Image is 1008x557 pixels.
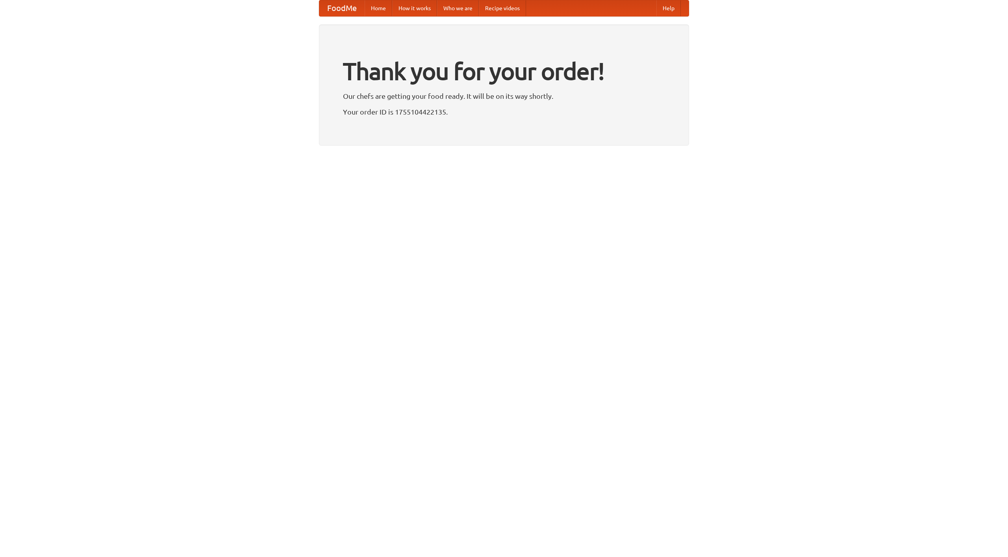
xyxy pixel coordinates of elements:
a: How it works [392,0,437,16]
a: Recipe videos [479,0,526,16]
h1: Thank you for your order! [343,52,665,90]
a: Who we are [437,0,479,16]
a: Help [656,0,681,16]
p: Our chefs are getting your food ready. It will be on its way shortly. [343,90,665,102]
a: FoodMe [319,0,365,16]
a: Home [365,0,392,16]
p: Your order ID is 1755104422135. [343,106,665,118]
